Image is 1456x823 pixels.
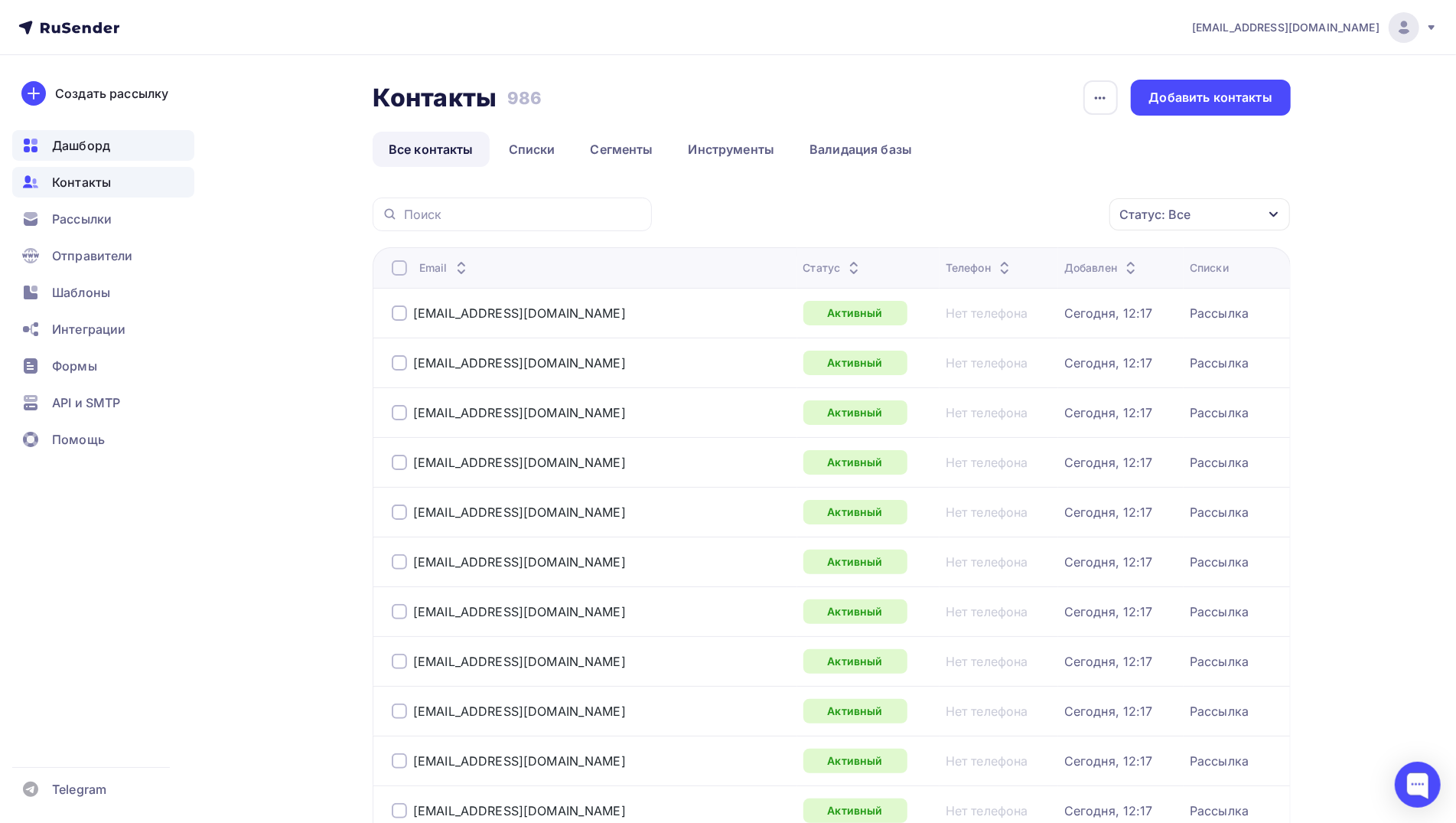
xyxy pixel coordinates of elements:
a: Шаблоны [12,277,194,308]
a: Нет телефона [946,803,1028,818]
a: Нет телефона [946,604,1028,619]
div: Нет телефона [946,455,1028,470]
a: Контакты [12,167,194,198]
a: Инструменты [673,132,791,167]
span: Шаблоны [52,283,110,302]
div: Активный [803,500,907,524]
a: Нет телефона [946,654,1028,669]
a: Активный [803,351,907,375]
div: Рассылка [1190,753,1249,769]
div: [EMAIL_ADDRESS][DOMAIN_NAME] [413,305,626,321]
span: Помощь [52,430,105,449]
a: Нет телефона [946,355,1028,371]
span: Контакты [52,173,111,191]
a: Валидация базы [793,132,928,167]
a: [EMAIL_ADDRESS][DOMAIN_NAME] [413,654,626,669]
span: Дашборд [52,136,110,155]
a: Сегодня, 12:17 [1064,355,1153,371]
a: Рассылки [12,204,194,234]
a: Сегодня, 12:17 [1064,305,1153,321]
a: Нет телефона [946,753,1028,769]
div: Нет телефона [946,704,1028,719]
a: Активный [803,450,907,475]
a: [EMAIL_ADDRESS][DOMAIN_NAME] [413,355,626,371]
a: [EMAIL_ADDRESS][DOMAIN_NAME] [413,505,626,520]
div: Сегодня, 12:17 [1064,704,1153,719]
a: Рассылка [1190,355,1249,371]
span: Telegram [52,780,106,799]
a: Активный [803,649,907,674]
a: [EMAIL_ADDRESS][DOMAIN_NAME] [413,803,626,818]
a: Сегодня, 12:17 [1064,405,1153,420]
a: Активный [803,400,907,425]
a: Рассылка [1190,704,1249,719]
a: Сегодня, 12:17 [1064,505,1153,520]
div: Рассылка [1190,455,1249,470]
div: Телефон [946,260,1014,276]
a: Рассылка [1190,654,1249,669]
a: [EMAIL_ADDRESS][DOMAIN_NAME] [413,704,626,719]
div: [EMAIL_ADDRESS][DOMAIN_NAME] [413,405,626,420]
div: Активный [803,699,907,723]
a: [EMAIL_ADDRESS][DOMAIN_NAME] [413,753,626,769]
a: Активный [803,799,907,823]
a: Дашборд [12,130,194,161]
a: Активный [803,599,907,624]
div: [EMAIL_ADDRESS][DOMAIN_NAME] [413,604,626,619]
a: Сегодня, 12:17 [1064,554,1153,570]
div: Добавлен [1064,260,1140,276]
div: Сегодня, 12:17 [1064,753,1153,769]
div: Email [419,260,471,276]
a: Рассылка [1190,604,1249,619]
div: Активный [803,550,907,574]
h2: Контакты [373,83,497,113]
div: Активный [803,749,907,773]
div: Добавить контакты [1149,89,1272,106]
a: Сегодня, 12:17 [1064,455,1153,470]
input: Поиск [404,206,643,223]
div: Статус: Все [1119,205,1191,224]
a: Сегодня, 12:17 [1064,654,1153,669]
div: Статус [803,260,864,276]
a: Нет телефона [946,405,1028,420]
a: Формы [12,351,194,381]
a: Сегодня, 12:17 [1064,604,1153,619]
div: Рассылка [1190,505,1249,520]
a: Списки [493,132,572,167]
a: Нет телефона [946,305,1028,321]
a: Рассылка [1190,803,1249,818]
div: Создать рассылку [55,84,168,103]
a: Рассылка [1190,554,1249,570]
a: Все контакты [373,132,490,167]
span: [EMAIL_ADDRESS][DOMAIN_NAME] [1192,20,1379,35]
a: [EMAIL_ADDRESS][DOMAIN_NAME] [413,455,626,470]
a: Рассылка [1190,305,1249,321]
a: Рассылка [1190,405,1249,420]
span: Рассылки [52,210,112,228]
a: Сегменты [575,132,669,167]
span: Отправители [52,247,133,265]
